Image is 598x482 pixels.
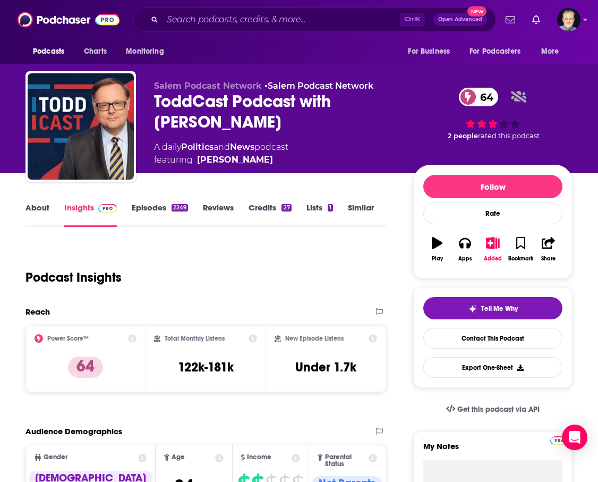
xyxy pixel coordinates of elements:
button: Bookmark [507,230,534,268]
h3: 122k-181k [178,359,234,375]
div: A daily podcast [154,141,288,166]
div: Share [541,256,556,262]
a: Similar [348,202,374,227]
button: Apps [451,230,479,268]
span: Ctrl K [400,13,425,27]
a: InsightsPodchaser Pro [64,202,117,227]
h2: Total Monthly Listens [165,335,225,342]
span: Tell Me Why [481,305,518,313]
span: Gender [44,454,67,461]
span: • [264,81,373,91]
span: For Business [408,44,450,59]
a: Lists1 [306,202,333,227]
a: Show notifications dropdown [501,11,519,29]
div: Apps [458,256,472,262]
span: rated this podcast [478,132,540,140]
span: Get this podcast via API [457,405,540,414]
button: Show profile menu [557,8,580,31]
h2: Reach [25,307,50,317]
span: Age [172,454,185,461]
button: tell me why sparkleTell Me Why [423,297,562,319]
span: Logged in as JonesLiterary [557,8,580,31]
h2: Audience Demographics [25,426,122,436]
button: open menu [25,41,78,62]
img: User Profile [557,8,580,31]
div: 2249 [172,204,188,212]
img: tell me why sparkle [468,305,477,313]
button: open menu [118,41,177,62]
span: Income [247,454,271,461]
span: Salem Podcast Network [154,81,262,91]
a: Todd Starnes [197,154,273,166]
input: Search podcasts, credits, & more... [163,11,400,28]
a: Contact This Podcast [423,328,562,349]
img: Podchaser Pro [98,204,117,213]
div: 27 [281,204,291,212]
a: Charts [77,41,113,62]
span: 64 [469,88,499,106]
a: Show notifications dropdown [528,11,544,29]
span: Monitoring [126,44,164,59]
img: ToddCast Podcast with Todd Starnes [28,73,134,180]
div: Bookmark [508,256,533,262]
span: Charts [84,44,107,59]
button: open menu [463,41,536,62]
span: For Podcasters [469,44,520,59]
div: 64 2 peoplerated this podcast [413,81,573,147]
span: and [213,142,230,152]
button: Export One-Sheet [423,357,562,378]
span: 2 people [448,132,478,140]
a: Pro website [550,435,569,445]
a: Episodes2249 [132,202,188,227]
div: Rate [423,202,562,224]
div: Search podcasts, credits, & more... [133,7,496,32]
div: Added [484,256,502,262]
div: Play [432,256,443,262]
a: Get this podcast via API [438,396,548,422]
button: Play [423,230,451,268]
span: Podcasts [33,44,64,59]
h3: Under 1.7k [295,359,356,375]
a: Credits27 [249,202,291,227]
label: My Notes [423,441,562,460]
button: Share [535,230,562,268]
img: Podchaser - Follow, Share and Rate Podcasts [18,10,119,30]
div: Open Intercom Messenger [562,425,587,450]
img: Podchaser Pro [550,436,569,445]
a: Politics [181,142,213,152]
p: 64 [68,357,103,378]
h2: Power Score™ [47,335,89,342]
button: open menu [534,41,573,62]
div: 1 [328,204,333,212]
h1: Podcast Insights [25,269,122,285]
span: Open Advanced [438,17,482,22]
a: About [25,202,49,227]
span: New [467,6,486,16]
a: Salem Podcast Network [268,81,373,91]
a: Reviews [203,202,234,227]
a: 64 [459,88,499,106]
button: open menu [400,41,463,62]
button: Follow [423,175,562,198]
h2: New Episode Listens [285,335,344,342]
button: Added [479,230,507,268]
span: More [541,44,559,59]
span: featuring [154,154,288,166]
button: Open AdvancedNew [433,13,487,26]
span: Parental Status [325,454,367,468]
a: News [230,142,254,152]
